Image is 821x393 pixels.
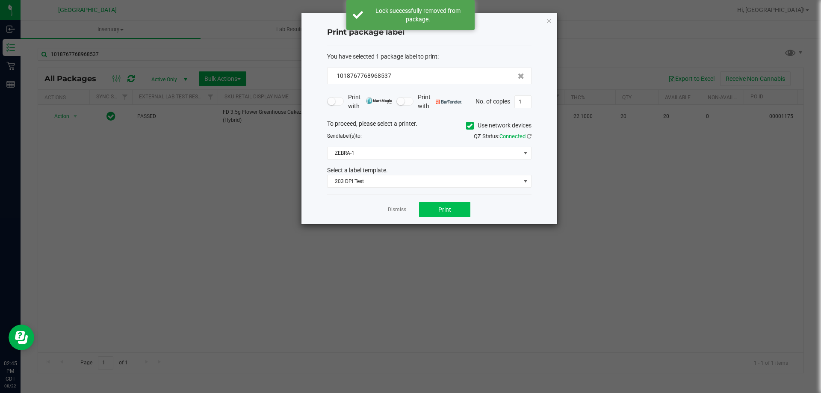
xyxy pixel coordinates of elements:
h4: Print package label [327,27,532,38]
span: You have selected 1 package label to print [327,53,437,60]
a: Dismiss [388,206,406,213]
span: 203 DPI Test [328,175,520,187]
span: Print with [348,93,392,111]
span: No. of copies [475,98,510,104]
div: Select a label template. [321,166,538,175]
span: ZEBRA-1 [328,147,520,159]
span: Connected [499,133,526,139]
span: label(s) [339,133,356,139]
span: 1018767768968537 [337,72,391,79]
span: Send to: [327,133,362,139]
div: To proceed, please select a printer. [321,119,538,132]
div: Lock successfully removed from package. [368,6,468,24]
label: Use network devices [466,121,532,130]
span: Print with [418,93,462,111]
div: : [327,52,532,61]
span: QZ Status: [474,133,532,139]
img: bartender.png [436,100,462,104]
button: Print [419,202,470,217]
img: mark_magic_cybra.png [366,98,392,104]
iframe: Resource center [9,325,34,350]
span: Print [438,206,451,213]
